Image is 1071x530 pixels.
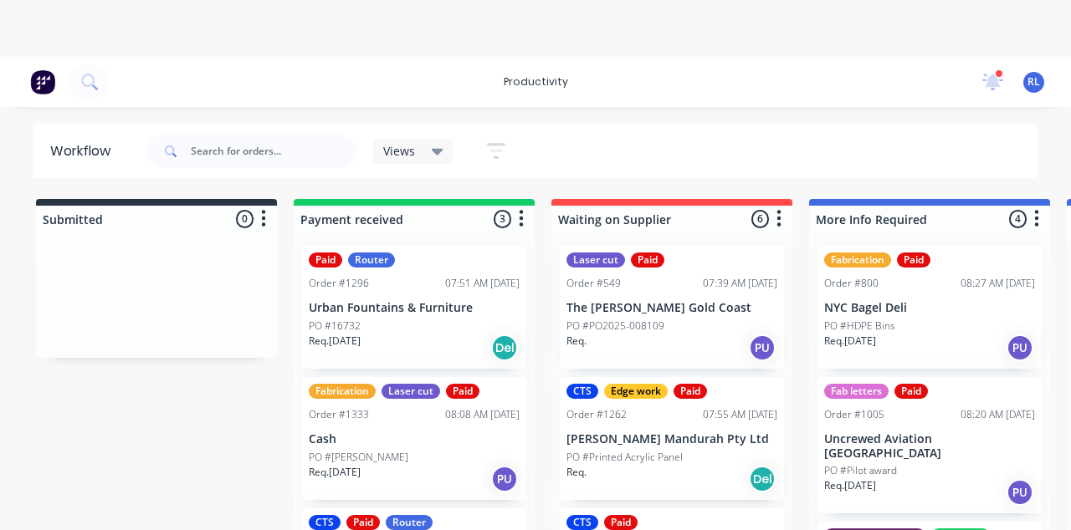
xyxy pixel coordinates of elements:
div: 07:39 AM [DATE] [703,276,777,291]
div: Order #1005 [824,407,884,422]
div: FabricationPaidOrder #80008:27 AM [DATE]NYC Bagel DeliPO #HDPE BinsReq.[DATE]PU [817,246,1042,369]
p: PO #HDPE Bins [824,319,895,334]
div: 08:08 AM [DATE] [445,407,520,422]
p: PO #[PERSON_NAME] [309,450,408,465]
p: PO #PO2025-008109 [566,319,664,334]
img: Factory [30,69,55,94]
div: 08:27 AM [DATE] [961,276,1035,291]
div: Order #1296 [309,276,369,291]
p: Req. [566,465,587,480]
div: Laser cut [566,252,625,268]
p: Req. [DATE] [824,478,876,493]
div: Order #1333 [309,407,369,422]
div: Fab letters [824,384,889,399]
div: PU [1007,334,1033,361]
div: Paid [309,252,342,268]
p: NYC Bagel Deli [824,301,1035,315]
div: PU [491,466,518,492]
p: Req. [DATE] [309,465,361,480]
div: Order #1262 [566,407,627,422]
div: Paid [894,384,928,399]
p: [PERSON_NAME] Mandurah Pty Ltd [566,432,777,446]
div: Edge work [604,384,668,399]
div: Del [749,466,776,492]
div: 08:20 AM [DATE] [961,407,1035,422]
div: Laser cut [382,384,440,399]
div: PU [749,334,776,361]
div: Order #800 [824,276,879,291]
div: Order #549 [566,276,621,291]
div: 07:51 AM [DATE] [445,276,520,291]
div: CTS [566,515,598,530]
p: Req. [DATE] [824,334,876,349]
p: Req. [566,334,587,349]
div: Laser cutPaidOrder #54907:39 AM [DATE]The [PERSON_NAME] Gold CoastPO #PO2025-008109Req.PU [560,246,784,369]
div: Paid [897,252,930,268]
div: CTSEdge workPaidOrder #126207:55 AM [DATE][PERSON_NAME] Mandurah Pty LtdPO #Printed Acrylic Panel... [560,377,784,500]
div: productivity [495,69,576,94]
p: PO #Pilot award [824,463,897,478]
span: RL [1027,74,1040,89]
div: PaidRouterOrder #129607:51 AM [DATE]Urban Fountains & FurniturePO #16732Req.[DATE]Del [302,246,526,369]
input: Search for orders... [191,135,356,168]
p: PO #16732 [309,319,361,334]
span: Views [383,142,415,160]
div: Fab lettersPaidOrder #100508:20 AM [DATE]Uncrewed Aviation [GEOGRAPHIC_DATA]PO #Pilot awardReq.[D... [817,377,1042,514]
div: Paid [346,515,380,530]
p: Req. [DATE] [309,334,361,349]
div: CTS [309,515,341,530]
p: Urban Fountains & Furniture [309,301,520,315]
div: 07:55 AM [DATE] [703,407,777,422]
div: Paid [674,384,707,399]
div: Del [491,334,518,361]
div: Fabrication [309,384,376,399]
p: Uncrewed Aviation [GEOGRAPHIC_DATA] [824,432,1035,461]
div: Router [348,252,395,268]
div: Paid [604,515,638,530]
iframe: Intercom live chat [1014,473,1054,513]
div: Workflow [50,141,119,161]
div: Router [386,515,433,530]
p: Cash [309,432,520,446]
p: The [PERSON_NAME] Gold Coast [566,301,777,315]
div: FabricationLaser cutPaidOrder #133308:08 AM [DATE]CashPO #[PERSON_NAME]Req.[DATE]PU [302,377,526,500]
div: CTS [566,384,598,399]
div: Paid [631,252,664,268]
p: PO #Printed Acrylic Panel [566,450,683,465]
div: Paid [446,384,479,399]
div: PU [1007,479,1033,506]
div: Fabrication [824,252,891,268]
